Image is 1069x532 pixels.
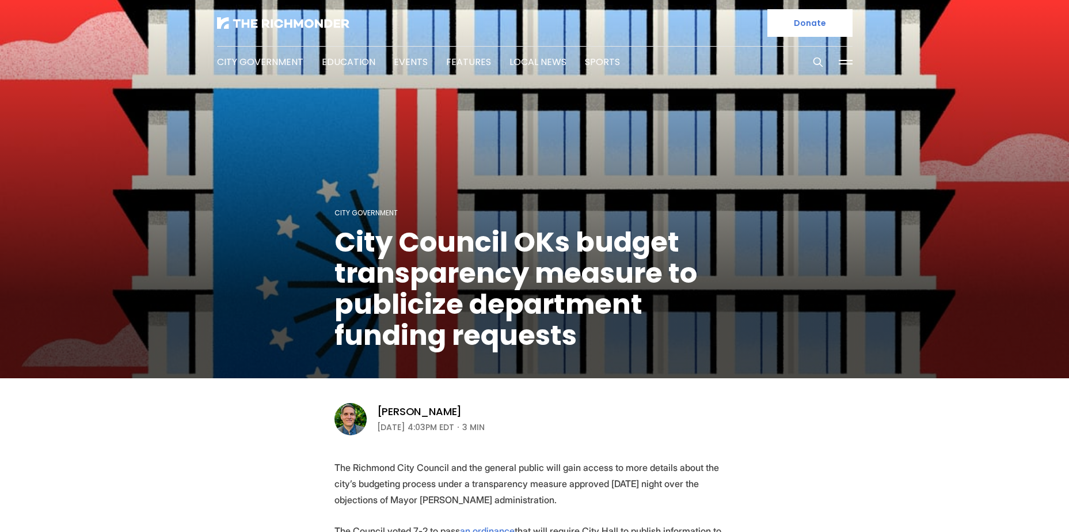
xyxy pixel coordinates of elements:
[377,405,462,419] a: [PERSON_NAME]
[334,459,735,508] p: The Richmond City Council and the general public will gain access to more details about the city’...
[334,403,367,435] img: Graham Moomaw
[972,476,1069,532] iframe: portal-trigger
[217,17,349,29] img: The Richmonder
[334,227,735,351] h1: City Council OKs budget transparency measure to publicize department funding requests
[767,9,853,37] a: Donate
[322,55,375,69] a: Education
[809,54,827,71] button: Search this site
[217,55,303,69] a: City Government
[509,55,566,69] a: Local News
[585,55,620,69] a: Sports
[446,55,491,69] a: Features
[377,420,454,434] time: [DATE] 4:03PM EDT
[334,208,398,218] a: City Government
[462,420,485,434] span: 3 min
[394,55,428,69] a: Events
